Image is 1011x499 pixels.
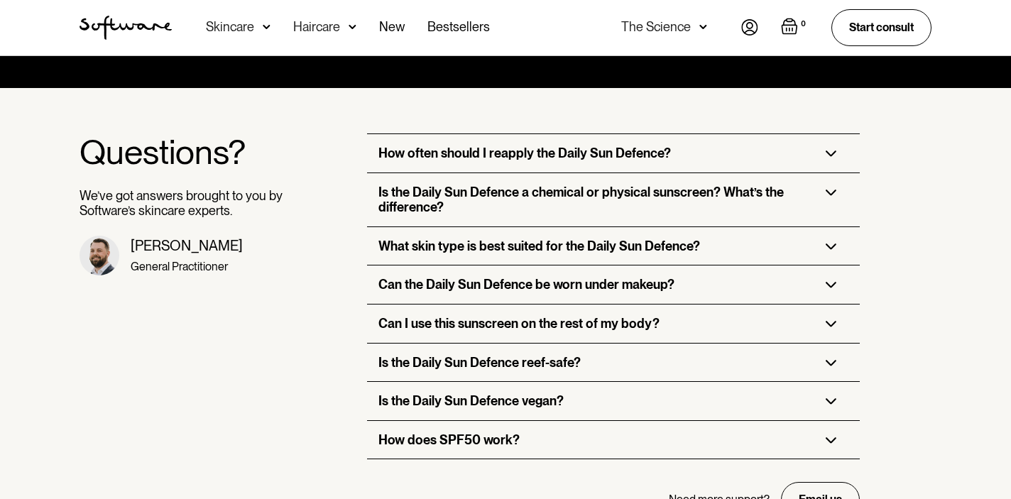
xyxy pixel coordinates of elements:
[378,432,520,448] h3: How does SPF50 work?
[378,316,660,331] h3: Can I use this sunscreen on the rest of my body?
[378,277,674,292] h3: Can the Daily Sun Defence be worn under makeup?
[798,18,809,31] div: 0
[80,16,172,40] img: Software Logo
[621,20,691,34] div: The Science
[349,20,356,34] img: arrow down
[378,185,802,215] h3: Is the Daily Sun Defence a chemical or physical sunscreen? What’s the difference?
[80,133,284,171] h2: Questions?
[699,20,707,34] img: arrow down
[80,236,119,275] img: Dr, Matt headshot
[131,260,243,273] div: General Practitioner
[378,238,700,254] h3: What skin type is best suited for the Daily Sun Defence?
[378,355,581,371] h3: Is the Daily Sun Defence reef-safe?
[131,237,243,254] div: [PERSON_NAME]
[80,188,284,219] p: We’ve got answers brought to you by Software’s skincare experts.
[80,16,172,40] a: home
[293,20,340,34] div: Haircare
[263,20,270,34] img: arrow down
[206,20,254,34] div: Skincare
[378,393,564,409] h3: Is the Daily Sun Defence vegan?
[831,9,931,45] a: Start consult
[378,146,671,161] h3: How often should I reapply the Daily Sun Defence?
[781,18,809,38] a: Open empty cart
